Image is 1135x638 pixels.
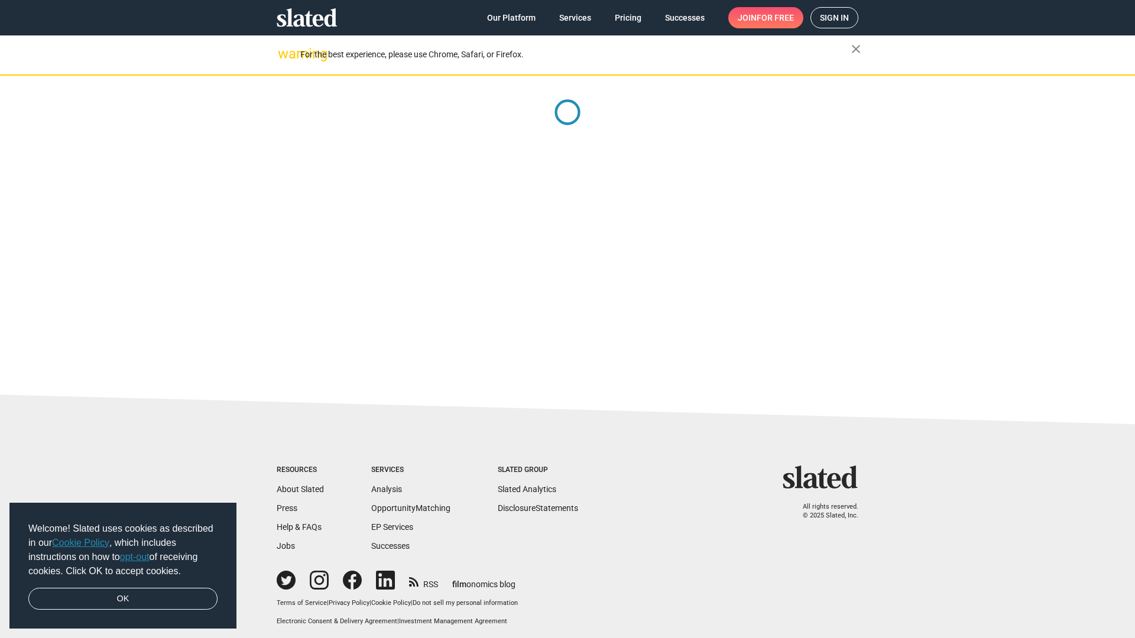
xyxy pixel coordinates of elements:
[277,617,397,625] a: Electronic Consent & Delivery Agreement
[277,541,295,551] a: Jobs
[371,466,450,475] div: Services
[28,588,218,610] a: dismiss cookie message
[277,484,324,494] a: About Slated
[849,42,863,56] mat-icon: close
[371,484,402,494] a: Analysis
[790,503,858,520] p: All rights reserved. © 2025 Slated, Inc.
[52,538,109,548] a: Cookie Policy
[369,599,371,607] span: |
[820,8,849,28] span: Sign in
[300,47,851,63] div: For the best experience, please use Chrome, Safari, or Firefox.
[605,7,651,28] a: Pricing
[9,503,236,629] div: cookieconsent
[498,466,578,475] div: Slated Group
[615,7,641,28] span: Pricing
[329,599,369,607] a: Privacy Policy
[397,617,399,625] span: |
[738,7,794,28] span: Join
[413,599,518,608] button: Do not sell my personal information
[550,7,601,28] a: Services
[757,7,794,28] span: for free
[452,580,466,589] span: film
[371,541,410,551] a: Successes
[371,522,413,532] a: EP Services
[277,522,322,532] a: Help & FAQs
[277,503,297,513] a: Press
[371,503,450,513] a: OpportunityMatching
[478,7,545,28] a: Our Platform
[728,7,803,28] a: Joinfor free
[409,572,438,590] a: RSS
[498,503,578,513] a: DisclosureStatements
[559,7,591,28] span: Services
[452,569,515,590] a: filmonomics blog
[487,7,536,28] span: Our Platform
[327,599,329,607] span: |
[28,522,218,578] span: Welcome! Slated uses cookies as described in our , which includes instructions on how to of recei...
[665,7,705,28] span: Successes
[399,617,507,625] a: Investment Management Agreement
[278,47,292,61] mat-icon: warning
[277,599,327,607] a: Terms of Service
[810,7,858,28] a: Sign in
[120,552,150,562] a: opt-out
[656,7,714,28] a: Successes
[498,484,556,494] a: Slated Analytics
[277,466,324,475] div: Resources
[371,599,411,607] a: Cookie Policy
[411,599,413,607] span: |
